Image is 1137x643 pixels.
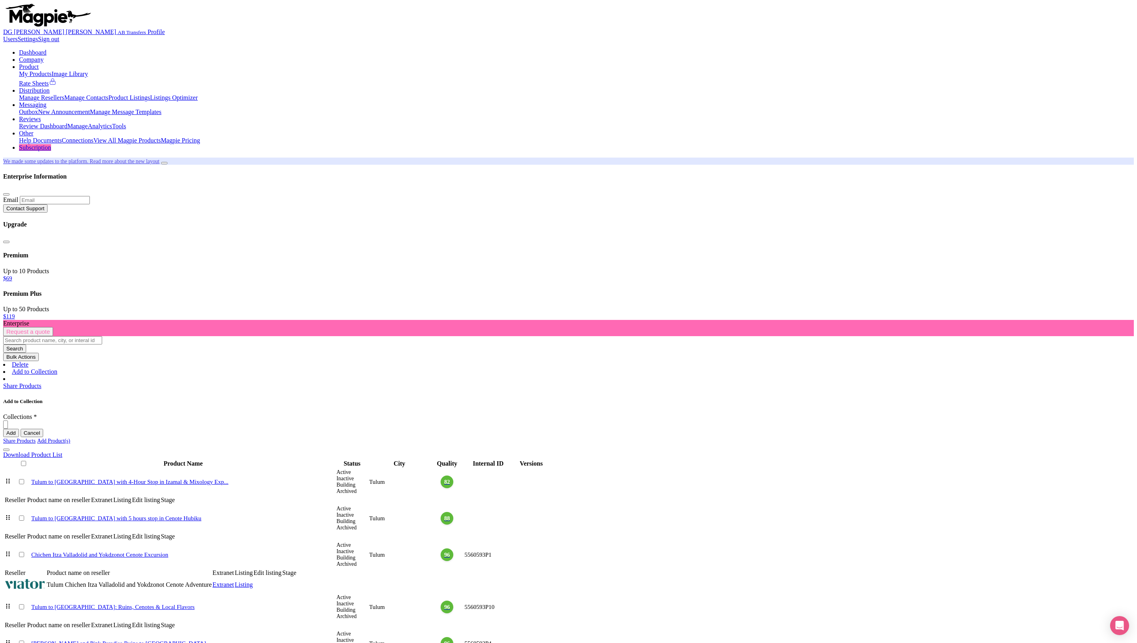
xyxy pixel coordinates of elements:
a: View All Magpie Products [93,137,161,144]
div: Inactive [337,601,367,607]
input: Search product name, city, or interal id [3,336,102,344]
td: Extranet [91,497,112,504]
div: Active [337,594,367,601]
a: 96 [431,601,463,613]
td: Edit listing [132,533,160,540]
a: We made some updates to the platform. Read more about the new layout [3,158,160,164]
span: [PERSON_NAME] [PERSON_NAME] [14,29,116,35]
span: 96 [444,552,450,558]
a: Analytics [88,123,112,129]
a: Listings Optimizer [150,94,198,101]
img: vbqrramwp3xkpi4ekcjz.svg [5,577,45,591]
div: Active [337,506,367,512]
a: Manage Resellers [19,94,64,101]
div: Archived [337,613,367,620]
div: Inactive [337,476,367,482]
a: Users [3,36,17,42]
h4: Premium Plus [3,290,1134,297]
button: Close [3,241,10,243]
td: Tulum [369,542,430,568]
a: Help Documents [19,137,62,144]
span: 96 [444,604,450,611]
td: Tulum [369,469,430,495]
div: Product Name [31,460,335,467]
a: Reviews [19,116,41,122]
h4: Enterprise Information [3,173,1134,180]
div: Building [337,482,367,488]
h4: Upgrade [3,221,1134,228]
td: Listing [113,622,131,629]
td: Listing [235,569,253,576]
div: Open Intercom Messenger [1110,616,1129,635]
a: Manage Message Templates [90,108,162,115]
td: Edit listing [132,622,160,629]
td: Product name on reseller [27,622,90,629]
div: Inactive [337,512,367,518]
button: Add [3,429,19,437]
div: Up to 50 Products [3,306,1134,313]
a: Sign out [38,36,59,42]
span: DG [3,29,12,35]
a: Messaging [19,101,46,108]
input: Email [20,196,90,204]
a: $119 [3,313,15,320]
h4: Premium [3,252,1134,259]
td: Reseller [5,569,45,576]
td: Reseller [5,622,25,629]
a: Profile [148,29,165,35]
td: Stage [282,569,297,576]
button: Search [3,344,26,353]
td: 5560593P10 [464,594,512,620]
td: Tulum Chichen Itza Valladolid and Yokdzonot Cenote Adventure [47,577,212,592]
a: Listing [235,581,253,588]
span: 88 [444,515,450,522]
a: Add Product(s) [37,438,70,444]
div: Inactive [337,548,367,555]
td: Tulum [369,505,430,531]
a: Manage Contacts [64,94,108,101]
a: Review Dashboard [19,123,67,129]
td: Product name on reseller [27,497,90,504]
a: Rate Sheets [19,80,57,87]
div: Status [337,460,367,467]
a: Product Listings [108,94,150,101]
td: Reseller [5,533,25,540]
th: Versions [513,459,549,468]
a: Product [19,63,39,70]
a: Delete [12,361,29,368]
td: 5560593P1 [464,542,512,568]
td: Stage [161,533,175,540]
a: Tulum to [GEOGRAPHIC_DATA]: Ruins, Cenotes & Local Flavors [31,604,194,610]
td: Edit listing [253,569,281,576]
a: Image Library [51,70,88,77]
a: $69 [3,275,12,282]
div: Active [337,469,367,476]
a: Download Product List [3,451,62,458]
a: DG [PERSON_NAME] [PERSON_NAME] AB Transfers [3,29,148,35]
button: Close [3,193,10,196]
div: Quality [431,460,463,467]
td: Stage [161,497,175,504]
td: Extranet [91,533,112,540]
th: Internal ID [464,459,512,468]
div: Building [337,555,367,561]
a: Share Products [3,382,41,389]
a: Dashboard [19,49,46,56]
a: 96 [431,548,463,561]
div: Up to 10 Products [3,268,1134,275]
div: Building [337,607,367,613]
td: Product name on reseller [27,533,90,540]
span: Collections [3,413,32,420]
span: 82 [444,479,450,485]
div: Building [337,518,367,525]
a: Outbox [19,108,38,115]
a: Add to Collection [12,368,57,375]
img: logo-ab69f6fb50320c5b225c76a69d11143b.png [3,3,92,27]
a: Other [19,130,33,137]
td: Product name on reseller [47,569,212,576]
td: Listing [113,533,131,540]
a: Distribution [19,87,49,94]
a: Settings [17,36,38,42]
td: Reseller [5,497,25,504]
a: New Announcement [38,108,90,115]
